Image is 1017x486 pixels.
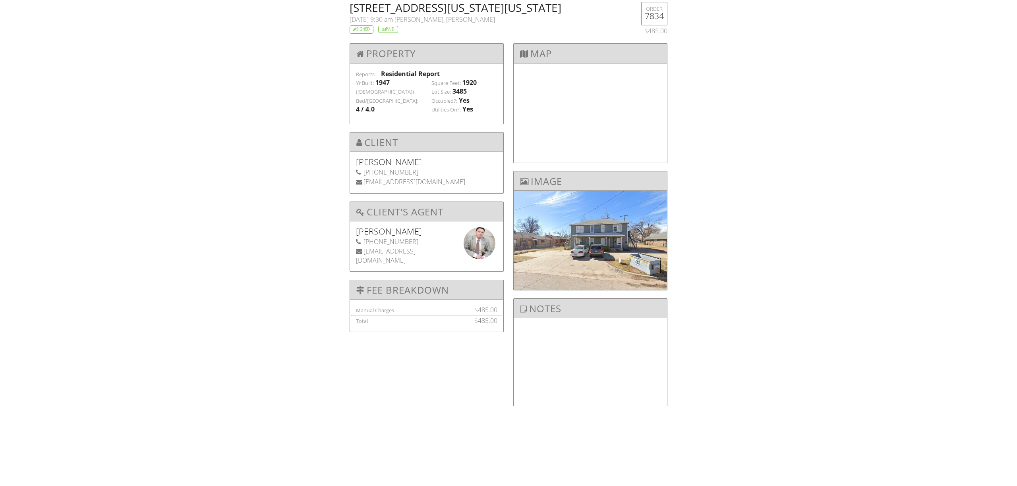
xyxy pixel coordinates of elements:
[350,15,393,24] span: [DATE] 9:30 am
[356,177,497,186] div: [EMAIL_ADDRESS][DOMAIN_NAME]
[356,88,414,96] label: ([DEMOGRAPHIC_DATA])
[623,27,667,35] div: $485.00
[462,105,473,113] div: Yes
[356,158,497,166] h5: [PERSON_NAME]
[378,26,398,33] div: Paid
[375,78,390,87] div: 1947
[356,317,368,325] label: Total
[431,88,451,96] label: Lot Size:
[356,247,497,265] div: [EMAIL_ADDRESS][DOMAIN_NAME]
[350,280,503,300] h3: Fee Breakdown
[381,69,497,78] div: Residential Report
[394,15,495,24] span: [PERSON_NAME], [PERSON_NAME]
[356,168,497,177] div: [PHONE_NUMBER]
[456,316,497,325] div: $485.00
[431,106,461,113] label: Utilities On?:
[456,305,497,314] div: $485.00
[356,227,497,235] h5: [PERSON_NAME]
[459,96,470,105] div: Yes
[350,25,373,34] div: Signed
[464,227,495,259] img: jpeg
[356,105,375,113] div: 4 / 4.0
[462,78,477,87] div: 1920
[514,44,667,63] h3: Map
[350,44,503,63] h3: Property
[350,2,613,13] h2: [STREET_ADDRESS][US_STATE][US_STATE]
[356,237,497,246] div: [PHONE_NUMBER]
[350,133,503,152] h3: Client
[431,98,457,105] label: Occupied?:
[350,202,503,221] h3: Client's Agent
[645,6,664,12] div: ORDER
[514,299,667,318] h3: Notes
[356,98,418,105] label: Bed/[GEOGRAPHIC_DATA]:
[452,87,467,96] div: 3485
[356,71,375,78] label: Reports
[514,171,667,191] h3: Image
[431,80,461,87] label: Square Feet:
[356,80,374,87] label: Yr Built:
[356,307,394,314] label: Manual Charges
[645,12,664,20] h5: 7834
